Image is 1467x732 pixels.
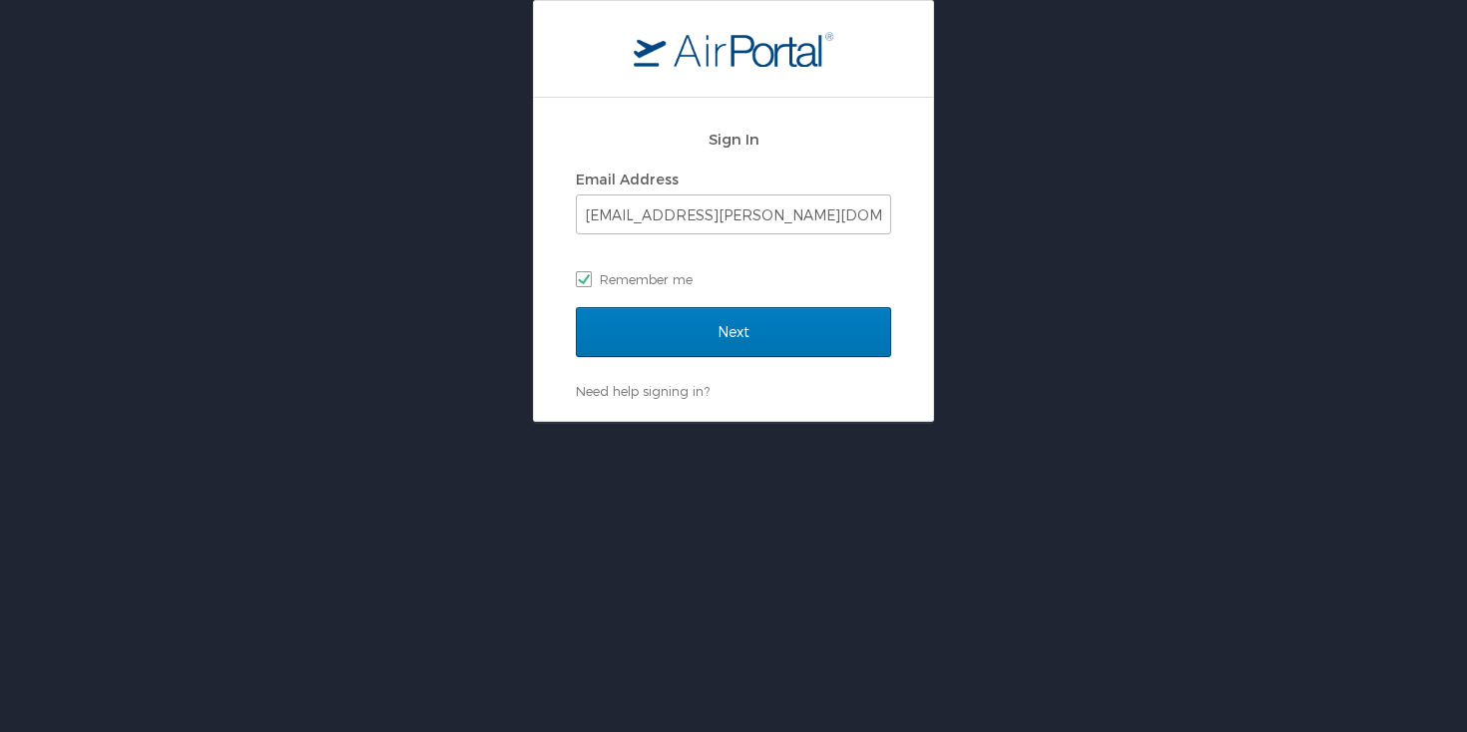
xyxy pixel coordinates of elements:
label: Email Address [576,171,679,187]
input: Next [576,307,891,357]
a: Need help signing in? [576,383,710,399]
label: Remember me [576,264,891,294]
h2: Sign In [576,128,891,151]
img: logo [634,31,833,67]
